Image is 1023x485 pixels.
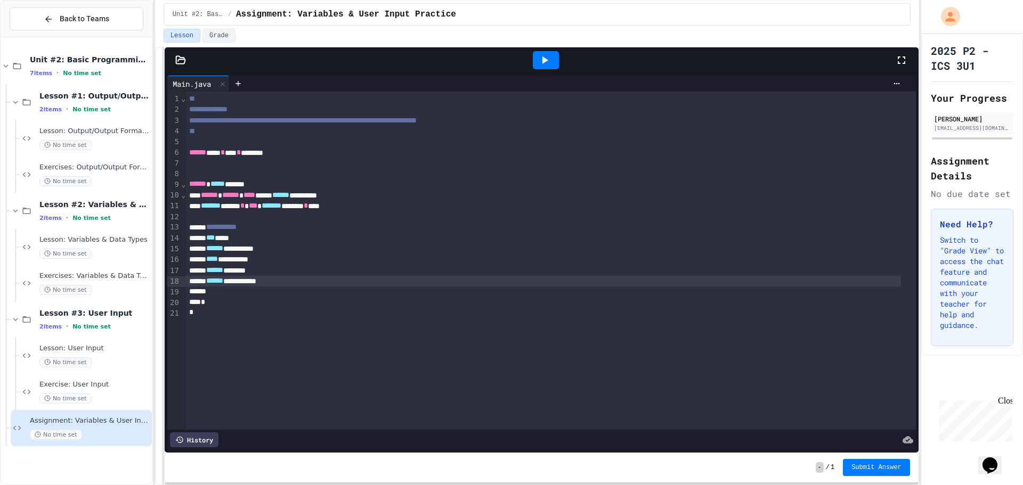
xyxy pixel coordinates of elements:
span: • [56,69,59,77]
span: Lesson #2: Variables & Data Types [39,200,150,209]
div: 17 [167,266,181,276]
span: No time set [63,70,101,77]
div: 11 [167,201,181,211]
span: Unit #2: Basic Programming Concepts [173,10,224,19]
div: 2 [167,104,181,115]
span: / [826,463,830,472]
span: No time set [72,106,111,113]
span: Lesson #1: Output/Output Formatting [39,91,150,101]
span: Exercises: Variables & Data Types [39,272,150,281]
span: No time set [39,249,92,259]
div: My Account [930,4,963,29]
span: Lesson: User Input [39,344,150,353]
div: No due date set [931,187,1013,200]
iframe: chat widget [978,442,1012,474]
h3: Need Help? [940,218,1004,231]
span: No time set [39,140,92,150]
span: Lesson: Variables & Data Types [39,235,150,244]
h2: Assignment Details [931,153,1013,183]
span: Exercises: Output/Output Formatting [39,163,150,172]
span: Lesson #3: User Input [39,308,150,318]
span: • [66,213,68,222]
span: No time set [39,393,92,404]
span: Fold line [181,180,186,188]
span: 1 [831,463,834,472]
div: 12 [167,212,181,223]
span: - [816,462,824,473]
div: 6 [167,147,181,158]
span: Back to Teams [60,13,109,24]
span: No time set [39,357,92,367]
button: Lesson [164,29,200,43]
span: Fold line [181,191,186,199]
span: No time set [72,215,111,221]
div: 16 [167,254,181,265]
div: 3 [167,116,181,126]
div: 4 [167,126,181,137]
div: 13 [167,222,181,233]
span: 2 items [39,106,62,113]
div: Chat with us now!Close [4,4,74,68]
div: 19 [167,287,181,298]
div: [EMAIL_ADDRESS][DOMAIN_NAME] [934,124,1010,132]
span: Assignment: Variables & User Input Practice [236,8,456,21]
div: 21 [167,308,181,319]
div: 18 [167,276,181,287]
div: 10 [167,190,181,201]
span: • [66,322,68,331]
button: Submit Answer [843,459,910,476]
div: 14 [167,233,181,244]
span: Lesson: Output/Output Formatting [39,127,150,136]
div: History [170,432,218,447]
span: Unit #2: Basic Programming Concepts [30,55,150,64]
div: Main.java [167,76,230,92]
span: Assignment: Variables & User Input Practice [30,416,150,425]
div: 20 [167,298,181,308]
div: 1 [167,94,181,104]
span: No time set [39,285,92,295]
button: Back to Teams [10,7,143,30]
span: No time set [72,323,111,330]
button: Grade [202,29,236,43]
span: • [66,105,68,113]
div: 9 [167,179,181,190]
span: 2 items [39,323,62,330]
span: Exercise: User Input [39,380,150,389]
iframe: chat widget [935,396,1012,441]
div: 7 [167,158,181,169]
span: Fold line [181,94,186,103]
div: 15 [167,244,181,254]
span: 2 items [39,215,62,221]
span: No time set [39,176,92,186]
div: Main.java [167,78,216,89]
h1: 2025 P2 - ICS 3U1 [931,43,1013,73]
div: 5 [167,137,181,147]
span: / [228,10,232,19]
span: No time set [30,430,82,440]
h2: Your Progress [931,91,1013,105]
div: 8 [167,169,181,179]
div: [PERSON_NAME] [934,114,1010,124]
p: Switch to "Grade View" to access the chat feature and communicate with your teacher for help and ... [940,235,1004,331]
span: Submit Answer [851,463,902,472]
span: 7 items [30,70,52,77]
